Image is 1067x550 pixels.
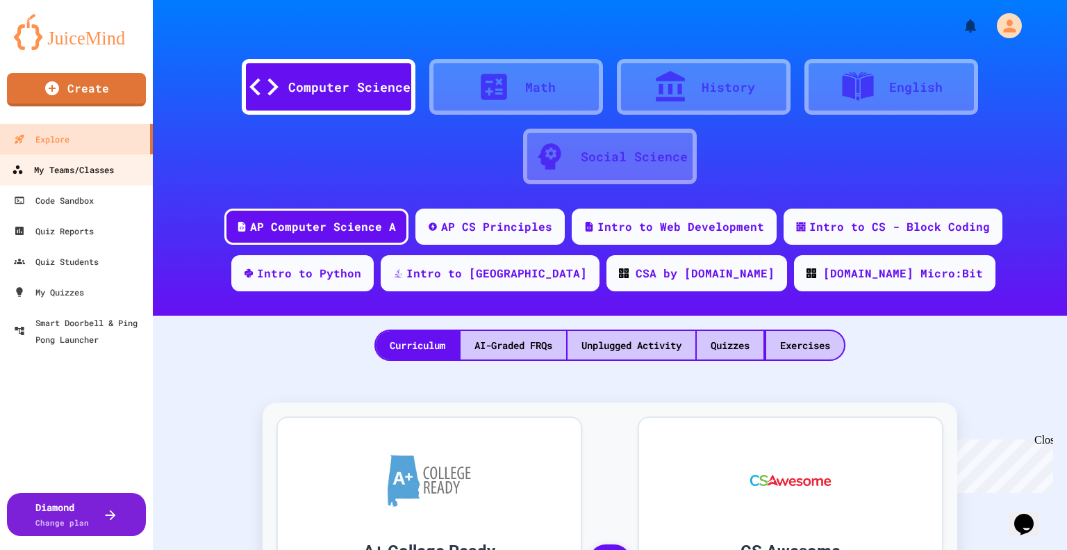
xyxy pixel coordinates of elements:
div: Quiz Reports [14,223,94,239]
img: CODE_logo_RGB.png [807,268,816,278]
div: Curriculum [376,331,459,359]
div: History [702,78,755,97]
div: My Account [982,10,1025,42]
div: My Notifications [936,14,982,38]
div: Computer Science [288,78,411,97]
img: logo-orange.svg [14,14,139,50]
img: CODE_logo_RGB.png [619,268,629,278]
div: Explore [14,131,69,147]
span: Change plan [35,517,89,528]
div: Smart Doorbell & Ping Pong Launcher [14,314,147,348]
div: Code Sandbox [14,192,94,209]
div: Intro to Python [257,265,361,282]
div: AP Computer Science A [250,218,396,235]
div: AI-Graded FRQs [461,331,566,359]
img: A+ College Ready [388,455,471,507]
div: Intro to CS - Block Coding [809,218,990,235]
div: Social Science [581,147,688,166]
iframe: chat widget [1009,494,1053,536]
div: Intro to Web Development [597,218,764,235]
div: Chat with us now!Close [6,6,96,88]
div: Math [525,78,556,97]
div: CSA by [DOMAIN_NAME] [636,265,775,282]
div: Unplugged Activity [568,331,695,359]
div: Diamond [35,500,89,529]
a: Create [7,73,146,106]
div: Exercises [766,331,844,359]
div: English [889,78,943,97]
div: Quizzes [697,331,763,359]
div: My Quizzes [14,284,84,300]
div: [DOMAIN_NAME] Micro:Bit [823,265,983,282]
div: My Teams/Classes [12,161,114,179]
iframe: chat widget [952,434,1053,493]
div: AP CS Principles [441,218,552,235]
button: DiamondChange plan [7,493,146,536]
div: Intro to [GEOGRAPHIC_DATA] [406,265,587,282]
img: CS Awesome [736,439,845,522]
div: Quiz Students [14,253,99,270]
